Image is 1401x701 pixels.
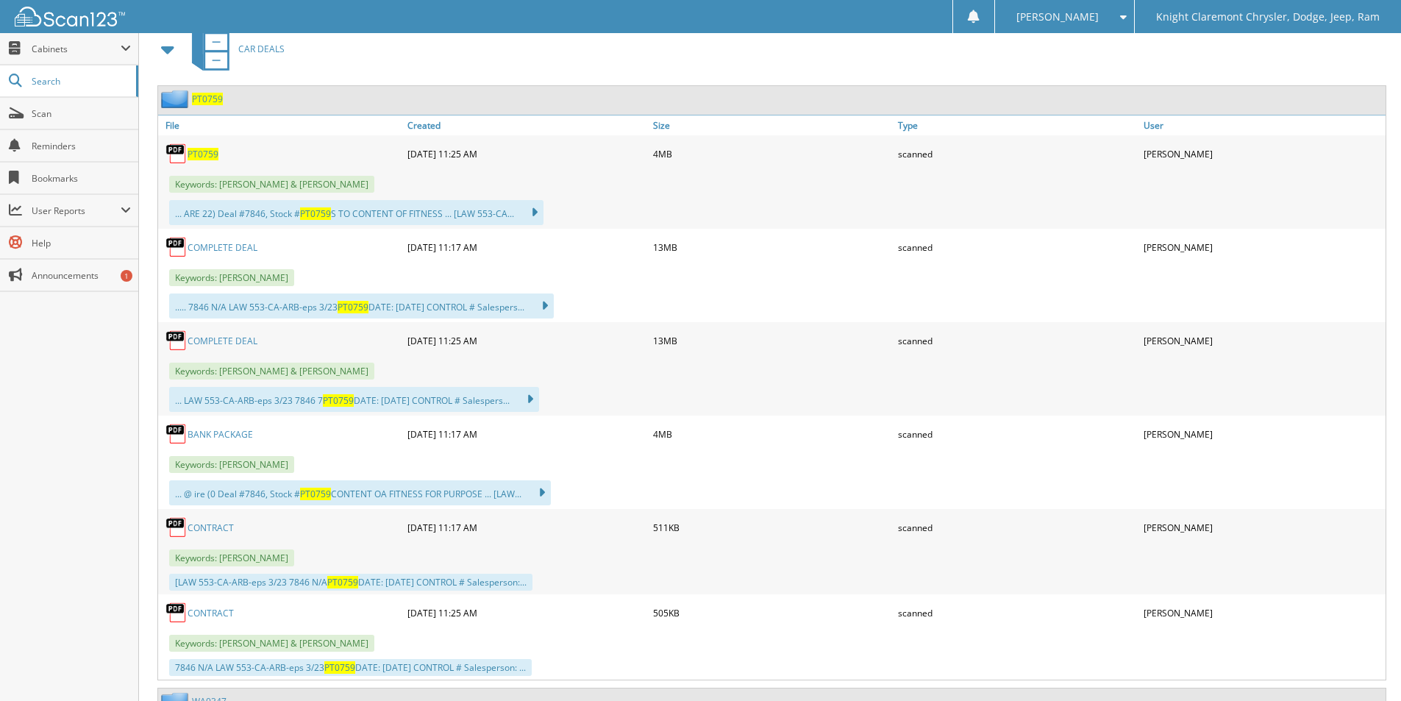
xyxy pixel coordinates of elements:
[323,394,354,407] span: PT0759
[404,139,649,168] div: [DATE] 11:25 AM
[32,140,131,152] span: Reminders
[169,574,532,591] div: [LAW 553-CA-ARB-eps 3/23 7846 N/A DATE: [DATE] CONTROL # Salesperson:...
[324,661,355,674] span: PT0759
[32,172,131,185] span: Bookmarks
[300,207,331,220] span: PT0759
[404,513,649,542] div: [DATE] 11:17 AM
[894,232,1140,262] div: scanned
[169,549,294,566] span: Keywords: [PERSON_NAME]
[188,522,234,534] a: CONTRACT
[183,20,285,78] a: CAR DEALS
[169,635,374,652] span: Keywords: [PERSON_NAME] & [PERSON_NAME]
[32,204,121,217] span: User Reports
[894,326,1140,355] div: scanned
[165,423,188,445] img: PDF.png
[165,236,188,258] img: PDF.png
[165,143,188,165] img: PDF.png
[327,576,358,588] span: PT0759
[894,513,1140,542] div: scanned
[165,516,188,538] img: PDF.png
[165,602,188,624] img: PDF.png
[649,419,895,449] div: 4MB
[1327,630,1401,701] iframe: Chat Widget
[338,301,368,313] span: PT0759
[649,598,895,627] div: 505KB
[169,456,294,473] span: Keywords: [PERSON_NAME]
[188,241,257,254] a: COMPLETE DEAL
[169,176,374,193] span: Keywords: [PERSON_NAME] & [PERSON_NAME]
[188,428,253,441] a: BANK PACKAGE
[404,232,649,262] div: [DATE] 11:17 AM
[1016,13,1099,21] span: [PERSON_NAME]
[121,270,132,282] div: 1
[169,200,543,225] div: ... ARE 22) Deal #7846, Stock # S TO CONTENT OF FITNESS ... [LAW 553-CA...
[300,488,331,500] span: PT0759
[649,139,895,168] div: 4MB
[165,330,188,352] img: PDF.png
[649,513,895,542] div: 511KB
[894,115,1140,135] a: Type
[192,93,223,105] a: PT0759
[1140,139,1386,168] div: [PERSON_NAME]
[169,293,554,319] div: ..... 7846 N/A LAW 553-CA-ARB-eps 3/23 DATE: [DATE] CONTROL # Salespers...
[32,269,131,282] span: Announcements
[188,148,218,160] a: PT0759
[1140,232,1386,262] div: [PERSON_NAME]
[1140,419,1386,449] div: [PERSON_NAME]
[894,419,1140,449] div: scanned
[169,363,374,380] span: Keywords: [PERSON_NAME] & [PERSON_NAME]
[894,139,1140,168] div: scanned
[894,598,1140,627] div: scanned
[169,659,532,676] div: 7846 N/A LAW 553-CA-ARB-eps 3/23 DATE: [DATE] CONTROL # Salesperson: ...
[1140,326,1386,355] div: [PERSON_NAME]
[169,480,551,505] div: ... @ ire (0 Deal #7846, Stock # CONTENT OA FITNESS FOR PURPOSE ... [LAW...
[32,75,129,88] span: Search
[1156,13,1380,21] span: Knight Claremont Chrysler, Dodge, Jeep, Ram
[404,115,649,135] a: Created
[32,43,121,55] span: Cabinets
[15,7,125,26] img: scan123-logo-white.svg
[649,326,895,355] div: 13MB
[161,90,192,108] img: folder2.png
[169,269,294,286] span: Keywords: [PERSON_NAME]
[238,43,285,55] span: CAR DEALS
[649,115,895,135] a: Size
[1140,513,1386,542] div: [PERSON_NAME]
[404,326,649,355] div: [DATE] 11:25 AM
[1140,115,1386,135] a: User
[188,607,234,619] a: CONTRACT
[158,115,404,135] a: File
[404,419,649,449] div: [DATE] 11:17 AM
[32,237,131,249] span: Help
[1140,598,1386,627] div: [PERSON_NAME]
[649,232,895,262] div: 13MB
[188,335,257,347] a: COMPLETE DEAL
[404,598,649,627] div: [DATE] 11:25 AM
[169,387,539,412] div: ... LAW 553-CA-ARB-eps 3/23 7846 7 DATE: [DATE] CONTROL # Salespers...
[32,107,131,120] span: Scan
